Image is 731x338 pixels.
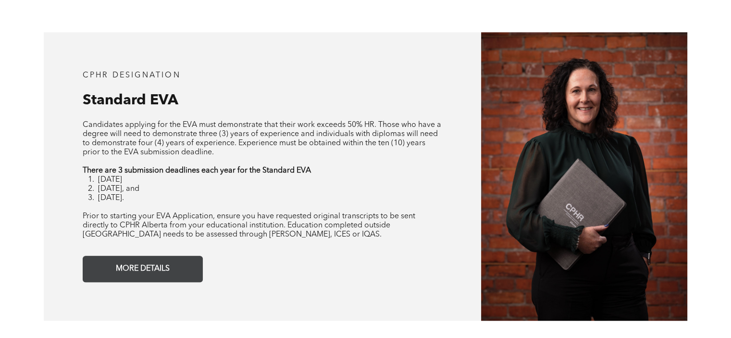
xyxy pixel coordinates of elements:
span: CPHR DESIGNATION [83,72,181,79]
span: Candidates applying for the EVA must demonstrate that their work exceeds 50% HR. Those who have a... [83,121,441,156]
span: [DATE] [98,176,122,184]
strong: There are 3 submission deadlines each year for the Standard EVA [83,167,311,175]
span: Standard EVA [83,93,178,108]
span: Prior to starting your EVA Application, ensure you have requested original transcripts to be sent... [83,213,415,238]
span: MORE DETAILS [112,260,173,278]
span: [DATE], and [98,185,139,193]
a: MORE DETAILS [83,256,203,282]
span: [DATE]. [98,194,124,202]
